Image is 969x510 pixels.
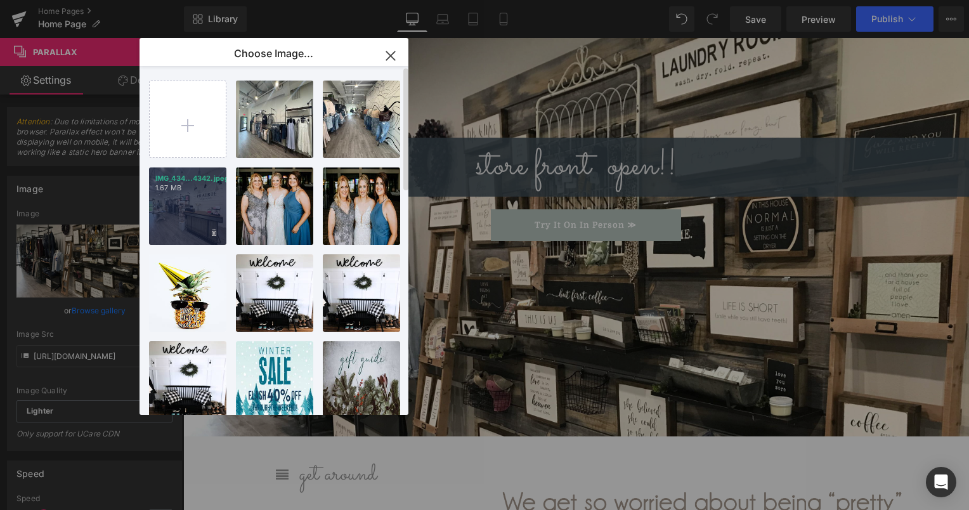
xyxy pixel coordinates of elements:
p: 1.67 MB [155,183,220,193]
a: Try It On In Person ≫ [308,171,498,203]
p: Choose Image... [234,47,313,60]
p: get around [116,417,193,457]
p: IMG_434...4342.jpeg [155,174,220,183]
span: Try It On In Person ≫ [351,182,453,192]
div: Open Intercom Messenger [926,467,956,497]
